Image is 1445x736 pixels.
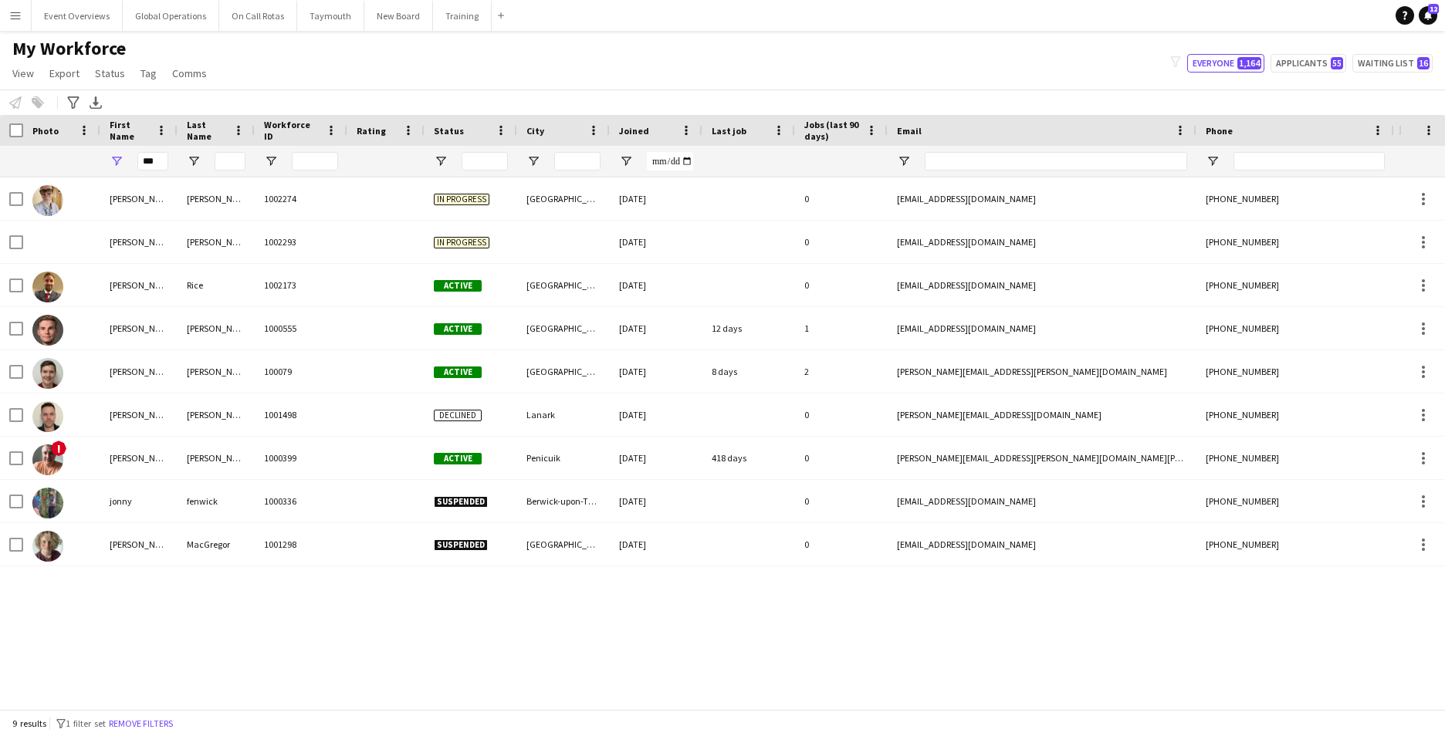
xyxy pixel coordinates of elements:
div: 0 [795,264,888,306]
div: 100079 [255,350,347,393]
a: Status [89,63,131,83]
div: [GEOGRAPHIC_DATA] [517,523,610,566]
div: 1002274 [255,177,347,220]
div: [PHONE_NUMBER] [1196,523,1394,566]
div: [GEOGRAPHIC_DATA] [517,264,610,306]
span: 1,164 [1237,57,1261,69]
div: [PHONE_NUMBER] [1196,264,1394,306]
div: [PERSON_NAME] [178,177,255,220]
div: 1000399 [255,437,347,479]
div: [PHONE_NUMBER] [1196,350,1394,393]
div: 1001498 [255,393,347,436]
input: Status Filter Input [462,152,508,170]
span: Joined [619,125,649,137]
div: [PERSON_NAME][EMAIL_ADDRESS][PERSON_NAME][DOMAIN_NAME][PERSON_NAME] [888,437,1196,479]
span: Active [434,323,482,335]
span: 55 [1331,57,1343,69]
div: [PERSON_NAME] [100,350,178,393]
div: [DATE] [610,221,702,263]
span: Tag [140,66,157,80]
div: Berwick-upon-Tweed [517,480,610,522]
div: [PERSON_NAME] [178,307,255,349]
div: [PHONE_NUMBER] [1196,177,1394,220]
div: [PHONE_NUMBER] [1196,480,1394,522]
div: 0 [795,437,888,479]
div: [PERSON_NAME] [178,437,255,479]
a: Export [43,63,86,83]
a: View [6,63,40,83]
input: Last Name Filter Input [215,152,245,170]
span: Photo [32,125,59,137]
span: Jobs (last 90 days) [804,119,860,142]
div: [DATE] [610,523,702,566]
div: [EMAIL_ADDRESS][DOMAIN_NAME] [888,523,1196,566]
div: [PHONE_NUMBER] [1196,437,1394,479]
div: Rice [178,264,255,306]
img: Jonny MacGregor [32,531,63,562]
div: [PERSON_NAME] [PERSON_NAME] [100,307,178,349]
div: [PHONE_NUMBER] [1196,393,1394,436]
div: [DATE] [610,264,702,306]
div: [EMAIL_ADDRESS][DOMAIN_NAME] [888,307,1196,349]
div: 0 [795,480,888,522]
button: Everyone1,164 [1187,54,1264,73]
div: [GEOGRAPHIC_DATA] [517,350,610,393]
div: 418 days [702,437,795,479]
button: Open Filter Menu [1206,154,1220,168]
div: [PERSON_NAME] [178,221,255,263]
span: Workforce ID [264,119,320,142]
div: [GEOGRAPHIC_DATA] [517,307,610,349]
div: [PERSON_NAME] [100,177,178,220]
div: [GEOGRAPHIC_DATA] [517,177,610,220]
div: [PERSON_NAME] [178,393,255,436]
div: [EMAIL_ADDRESS][DOMAIN_NAME] [888,264,1196,306]
img: Jon Rice [32,272,63,302]
div: [DATE] [610,480,702,522]
div: 8 days [702,350,795,393]
div: 2 [795,350,888,393]
div: 0 [795,177,888,220]
input: Joined Filter Input [647,152,693,170]
div: [PERSON_NAME] [178,350,255,393]
img: Jonathan Wright [32,401,63,432]
div: [EMAIL_ADDRESS][DOMAIN_NAME] [888,177,1196,220]
div: [DATE] [610,307,702,349]
div: [DATE] [610,437,702,479]
input: First Name Filter Input [137,152,168,170]
div: [PERSON_NAME] [100,393,178,436]
span: View [12,66,34,80]
button: Applicants55 [1271,54,1346,73]
div: 1001298 [255,523,347,566]
div: [PERSON_NAME] [100,523,178,566]
div: Penicuik [517,437,610,479]
span: 16 [1417,57,1430,69]
span: City [526,125,544,137]
span: Comms [172,66,207,80]
div: 1000336 [255,480,347,522]
div: 1000555 [255,307,347,349]
input: Workforce ID Filter Input [292,152,338,170]
span: Status [434,125,464,137]
button: Event Overviews [32,1,123,31]
span: Active [434,280,482,292]
div: MacGregor [178,523,255,566]
button: Taymouth [297,1,364,31]
div: fenwick [178,480,255,522]
div: 0 [795,393,888,436]
span: In progress [434,237,489,248]
span: First Name [110,119,150,142]
div: [EMAIL_ADDRESS][DOMAIN_NAME] [888,221,1196,263]
span: Status [95,66,125,80]
button: Open Filter Menu [187,154,201,168]
a: 12 [1419,6,1437,25]
div: 1002293 [255,221,347,263]
div: [DATE] [610,177,702,220]
span: In progress [434,194,489,205]
button: Open Filter Menu [110,154,124,168]
button: Remove filters [106,715,176,732]
div: 0 [795,523,888,566]
span: Active [434,453,482,464]
img: Jonny Dowling [32,444,63,475]
span: 12 [1428,4,1439,14]
span: Active [434,366,482,378]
